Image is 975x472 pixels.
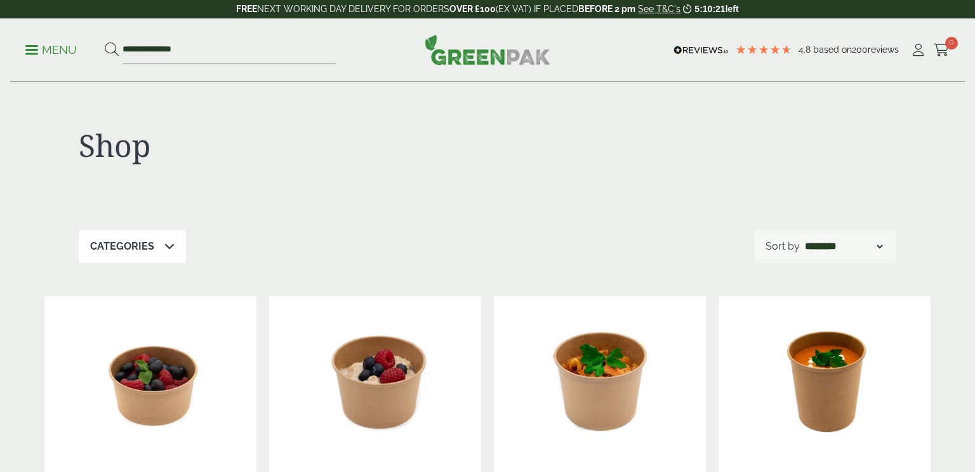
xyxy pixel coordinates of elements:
strong: OVER £100 [449,4,496,14]
img: Kraft 12oz with Pasta [494,296,706,455]
span: reviews [868,44,899,55]
span: 4.8 [799,44,813,55]
p: Categories [90,239,154,254]
span: Based on [813,44,852,55]
a: See T&C's [638,4,680,14]
img: GreenPak Supplies [425,34,550,65]
a: Menu [25,43,77,55]
select: Shop order [802,239,885,254]
p: Menu [25,43,77,58]
h1: Shop [79,127,487,164]
a: 0 [934,41,950,60]
i: My Account [910,44,926,57]
strong: FREE [236,4,257,14]
p: Sort by [766,239,800,254]
div: 4.79 Stars [735,44,792,55]
img: Kraft 8oz with Porridge [269,296,481,455]
span: 5:10:21 [694,4,725,14]
span: 0 [945,37,958,50]
strong: BEFORE 2 pm [578,4,635,14]
img: REVIEWS.io [673,46,729,55]
span: left [726,4,739,14]
img: Soup container [44,296,256,455]
span: 200 [852,44,868,55]
img: Kraft 16oz with Soup [719,296,931,455]
i: Cart [934,44,950,57]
